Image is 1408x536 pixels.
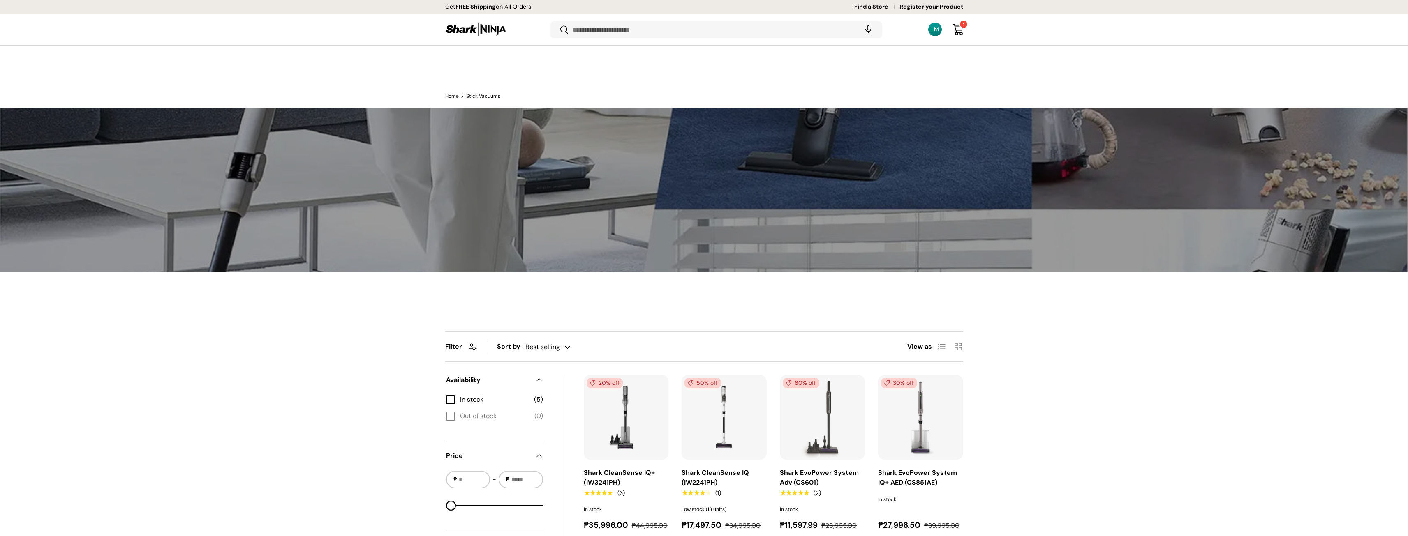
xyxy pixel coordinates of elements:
span: (5) [534,395,543,405]
p: Get on All Orders! [445,2,533,12]
span: Filter [445,342,462,351]
span: View as [907,342,932,352]
span: 30% off [881,378,917,388]
span: (0) [534,411,543,421]
strong: FREE Shipping [455,3,496,10]
span: - [492,474,496,484]
span: 50% off [684,378,721,388]
span: In stock [460,395,529,405]
div: LM [931,25,940,34]
a: Shark CleanSense IQ (IW2241PH) [682,375,767,460]
button: Best selling [525,340,587,354]
button: Filter [445,342,477,351]
span: Best selling [525,343,560,351]
a: Shark CleanSense IQ (IW2241PH) [682,468,749,487]
img: Shark Ninja Philippines [445,21,507,37]
a: Find a Store [854,2,899,12]
a: Register your Product [899,2,963,12]
a: Shark EvoPower System IQ+ AED (CS851AE) [878,375,963,460]
summary: Price [446,441,543,471]
span: Out of stock [460,411,529,421]
nav: Breadcrumbs [445,92,963,100]
a: Shark EvoPower System IQ+ AED (CS851AE) [878,468,957,487]
label: Sort by [497,342,525,352]
a: LM [926,21,944,39]
span: 1 [963,21,964,27]
span: Availability [446,375,530,385]
span: Price [446,451,530,461]
span: ₱ [505,475,511,484]
a: Home [445,94,459,99]
span: 60% off [783,378,819,388]
a: Stick Vacuums [466,94,500,99]
a: Shark EvoPower System Adv (CS601) [780,468,859,487]
a: Shark CleanSense IQ+ (IW3241PH) [584,468,655,487]
a: Shark CleanSense IQ+ (IW3241PH) [584,375,669,460]
img: shark-kion-iw2241-full-view-shark-ninja-philippines [682,375,767,460]
a: Shark EvoPower System Adv (CS601) [780,375,865,460]
img: shark-cleansense-auto-empty-dock-iw3241ae-full-view-sharkninja-philippines [584,375,669,460]
summary: Availability [446,365,543,395]
span: ₱ [453,475,458,484]
speech-search-button: Search by voice [855,21,881,39]
span: 20% off [587,378,623,388]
